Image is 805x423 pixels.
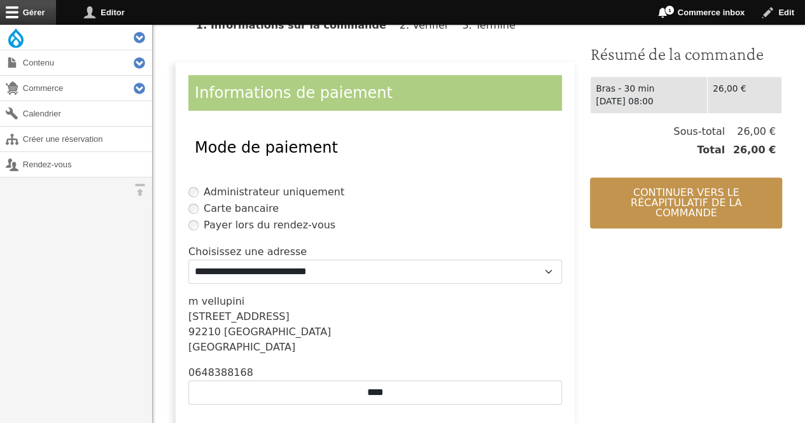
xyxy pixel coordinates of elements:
[596,82,702,95] div: Bras - 30 min
[725,142,776,158] span: 26,00 €
[596,96,653,106] time: [DATE] 08:00
[725,124,776,139] span: 26,00 €
[188,244,307,260] label: Choisissez une adresse
[204,184,344,200] label: Administrateur uniquement
[188,326,221,338] span: 92210
[400,19,459,31] li: Vérifier
[204,201,279,216] label: Carte bancaire
[697,142,725,158] span: Total
[195,139,338,156] span: Mode de paiement
[188,365,562,380] div: 0648388168
[195,84,393,102] span: Informations de paiement
[590,177,782,228] button: Continuer vers le récapitulatif de la commande
[224,326,331,338] span: [GEOGRAPHIC_DATA]
[664,5,675,15] span: 1
[196,19,396,31] li: Informations sur la commande
[202,295,245,307] span: vellupini
[708,76,782,113] td: 26,00 €
[127,177,152,202] button: Orientation horizontale
[590,43,782,65] h3: Résumé de la commande
[462,19,526,31] li: Terminé
[204,218,335,233] label: Payer lors du rendez-vous
[673,124,725,139] span: Sous-total
[188,295,199,307] span: m
[188,341,295,353] span: [GEOGRAPHIC_DATA]
[188,310,290,322] span: [STREET_ADDRESS]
